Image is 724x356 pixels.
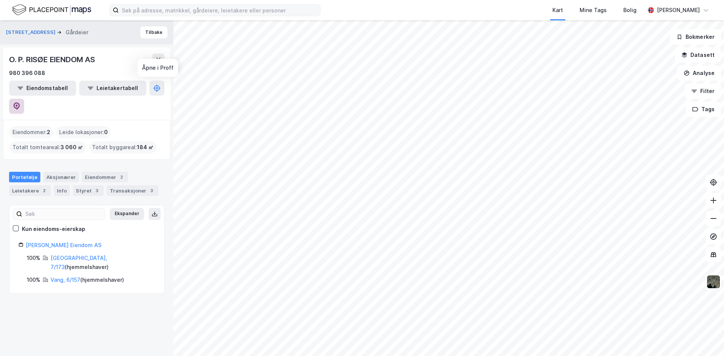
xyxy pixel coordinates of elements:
[51,275,124,284] div: ( hjemmelshaver )
[60,143,83,152] span: 3 060 ㎡
[22,225,85,234] div: Kun eiendoms-eierskap
[9,172,40,182] div: Portefølje
[706,275,721,289] img: 9k=
[47,128,50,137] span: 2
[51,277,80,283] a: Vang, 6/157
[104,128,108,137] span: 0
[670,29,721,44] button: Bokmerker
[93,187,101,194] div: 3
[89,141,156,153] div: Totalt byggareal :
[148,187,155,194] div: 3
[26,242,101,248] a: [PERSON_NAME] Eiendom AS
[686,102,721,117] button: Tags
[685,84,721,99] button: Filter
[9,141,86,153] div: Totalt tomteareal :
[82,172,128,182] div: Eiendommer
[686,320,724,356] iframe: Chat Widget
[9,185,51,196] div: Leietakere
[12,3,91,17] img: logo.f888ab2527a4732fd821a326f86c7f29.svg
[27,254,40,263] div: 100%
[56,126,111,138] div: Leide lokasjoner :
[73,185,104,196] div: Styret
[6,29,57,36] button: [STREET_ADDRESS]
[51,255,107,270] a: [GEOGRAPHIC_DATA], 7/173
[657,6,700,15] div: [PERSON_NAME]
[40,187,48,194] div: 2
[43,172,79,182] div: Aksjonærer
[66,28,88,37] div: Gårdeier
[677,66,721,81] button: Analyse
[27,275,40,284] div: 100%
[54,185,70,196] div: Info
[580,6,607,15] div: Mine Tags
[9,126,53,138] div: Eiendommer :
[675,47,721,63] button: Datasett
[79,81,146,96] button: Leietakertabell
[623,6,637,15] div: Bolig
[552,6,563,15] div: Kart
[51,254,155,272] div: ( hjemmelshaver )
[110,208,144,220] button: Ekspander
[9,53,97,66] div: O. P. RISØE EIENDOM AS
[119,5,320,16] input: Søk på adresse, matrikkel, gårdeiere, leietakere eller personer
[137,143,153,152] span: 184 ㎡
[22,208,105,220] input: Søk
[107,185,158,196] div: Transaksjoner
[9,69,45,78] div: 980 396 088
[9,81,76,96] button: Eiendomstabell
[118,173,125,181] div: 2
[140,26,167,38] button: Tilbake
